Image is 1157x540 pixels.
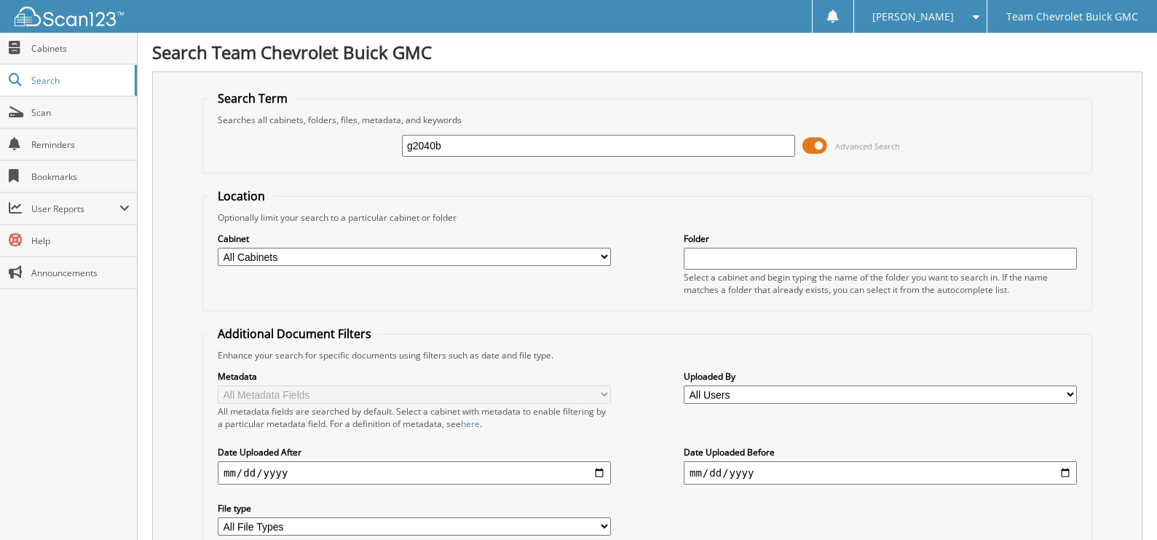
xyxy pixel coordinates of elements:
label: Cabinet [218,232,611,245]
label: Uploaded By [684,370,1077,383]
div: Optionally limit your search to a particular cabinet or folder [210,211,1084,224]
div: Enhance your search for specific documents using filters such as date and file type. [210,349,1084,361]
div: Select a cabinet and begin typing the name of the folder you want to search in. If the name match... [684,271,1077,296]
span: Advanced Search [835,141,900,152]
span: User Reports [31,203,119,215]
label: Metadata [218,370,611,383]
span: Reminders [31,138,130,151]
iframe: Chat Widget [1084,470,1157,540]
div: All metadata fields are searched by default. Select a cabinet with metadata to enable filtering b... [218,405,611,430]
span: Bookmarks [31,171,130,183]
a: here [461,418,480,430]
legend: Additional Document Filters [210,326,379,342]
label: Folder [684,232,1077,245]
legend: Location [210,188,272,204]
span: [PERSON_NAME] [872,12,954,21]
span: Announcements [31,267,130,279]
span: Scan [31,106,130,119]
label: File type [218,502,611,514]
input: end [684,461,1077,485]
span: Team Chevrolet Buick GMC [1006,12,1138,21]
span: Help [31,235,130,247]
span: Search [31,74,127,87]
legend: Search Term [210,90,295,106]
h1: Search Team Chevrolet Buick GMC [152,40,1142,64]
label: Date Uploaded Before [684,446,1077,458]
img: scan123-logo-white.svg [15,7,124,26]
label: Date Uploaded After [218,446,611,458]
input: start [218,461,611,485]
div: Searches all cabinets, folders, files, metadata, and keywords [210,114,1084,126]
span: Cabinets [31,42,130,55]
